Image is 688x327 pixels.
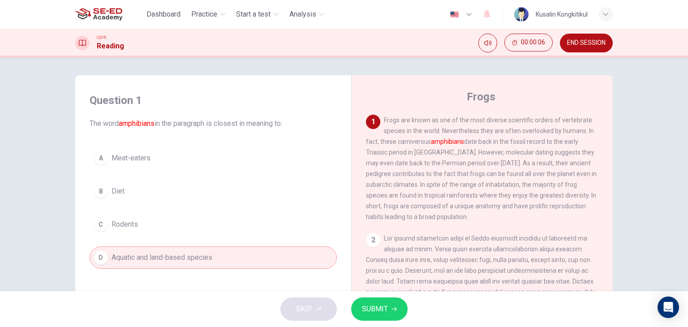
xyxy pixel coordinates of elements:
[449,11,460,18] img: en
[112,252,212,263] span: Aquatic and land-based species
[521,39,545,46] span: 00:00:06
[504,34,553,52] div: Hide
[90,93,337,108] h4: Question 1
[431,138,464,145] font: amphibians
[146,9,181,20] span: Dashboard
[366,233,380,247] div: 2
[97,41,124,52] h1: Reading
[366,115,380,129] div: 1
[90,118,337,129] span: The word in the paragraph is closest in meaning to:
[536,9,588,20] div: Kusalin Kongkitikul
[97,34,106,41] span: CEFR
[75,5,143,23] a: SE-ED Academy logo
[90,246,337,269] button: DAquatic and land-based species
[362,303,388,315] span: SUBMIT
[112,153,150,163] span: Meat-eaters
[236,9,271,20] span: Start a test
[75,5,122,23] img: SE-ED Academy logo
[286,6,328,22] button: Analysis
[119,119,155,128] font: amphibians
[143,6,184,22] button: Dashboard
[94,217,108,232] div: C
[232,6,282,22] button: Start a test
[351,297,408,321] button: SUBMIT
[188,6,229,22] button: Practice
[658,297,679,318] div: Open Intercom Messenger
[112,186,125,197] span: Diet
[504,34,553,52] button: 00:00:06
[112,219,138,230] span: Rodents
[90,180,337,202] button: BDiet
[90,213,337,236] button: CRodents
[94,184,108,198] div: B
[567,39,606,47] span: END SESSION
[514,7,529,22] img: Profile picture
[366,116,597,220] span: Frogs are known as one of the most diverse scientific orders of vertebrate species in the world. ...
[467,90,495,104] h4: Frogs
[289,9,316,20] span: Analysis
[94,151,108,165] div: A
[191,9,217,20] span: Practice
[90,147,337,169] button: AMeat-eaters
[94,250,108,265] div: D
[478,34,497,52] div: Mute
[560,34,613,52] button: END SESSION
